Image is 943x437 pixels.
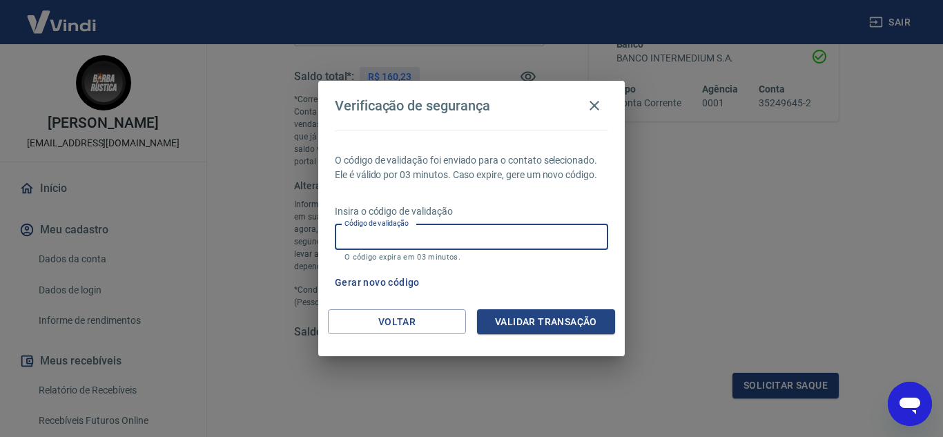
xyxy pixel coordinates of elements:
[344,218,409,229] label: Código de validação
[335,97,490,114] h4: Verificação de segurança
[344,253,599,262] p: O código expira em 03 minutos.
[888,382,932,426] iframe: Botão para abrir a janela de mensagens
[335,204,608,219] p: Insira o código de validação
[477,309,615,335] button: Validar transação
[335,153,608,182] p: O código de validação foi enviado para o contato selecionado. Ele é válido por 03 minutos. Caso e...
[329,270,425,295] button: Gerar novo código
[328,309,466,335] button: Voltar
